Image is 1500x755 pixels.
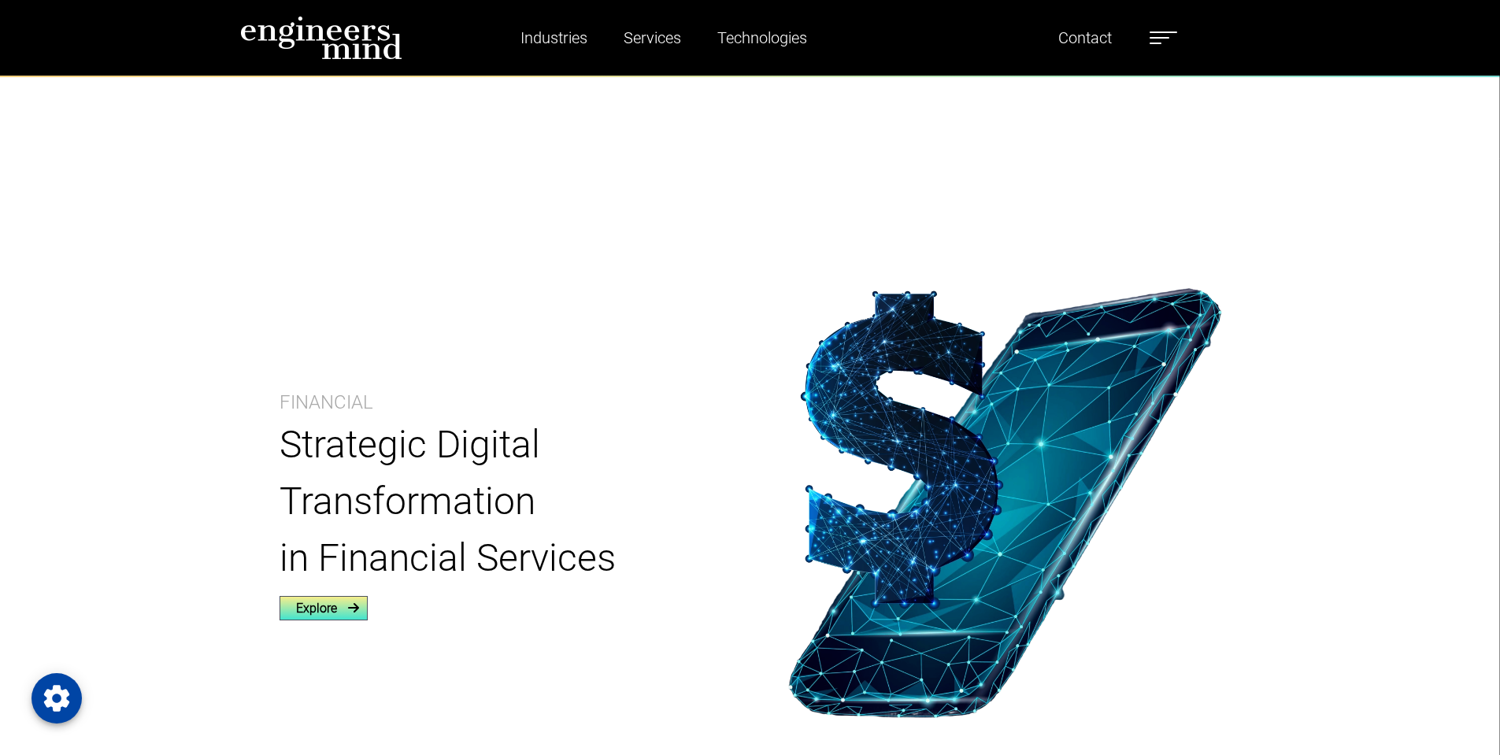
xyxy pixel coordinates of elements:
p: Financial [280,388,373,416]
a: Services [617,20,687,56]
p: Strategic Digital Transformation [280,416,711,530]
a: Industries [514,20,594,56]
a: Technologies [711,20,813,56]
img: img [788,288,1222,718]
img: logo [240,16,402,60]
a: Contact [1052,20,1118,56]
a: Explore [280,596,368,620]
p: in Financial Services [280,530,711,587]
